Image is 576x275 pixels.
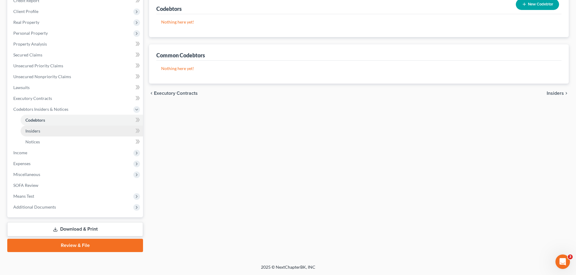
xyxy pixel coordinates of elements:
[25,128,40,133] span: Insiders
[8,39,143,50] a: Property Analysis
[156,52,205,59] div: Common Codebtors
[13,9,38,14] span: Client Profile
[116,264,460,275] div: 2025 © NextChapterBK, INC
[25,117,45,123] span: Codebtors
[21,136,143,147] a: Notices
[547,91,569,96] button: Insiders chevron_right
[555,254,570,269] iframe: Intercom live chat
[13,41,47,46] span: Property Analysis
[13,161,31,166] span: Expenses
[13,204,56,209] span: Additional Documents
[13,193,34,199] span: Means Test
[13,30,48,36] span: Personal Property
[564,91,569,96] i: chevron_right
[13,20,39,25] span: Real Property
[21,126,143,136] a: Insiders
[13,74,71,79] span: Unsecured Nonpriority Claims
[13,96,52,101] span: Executory Contracts
[547,91,564,96] span: Insiders
[21,115,143,126] a: Codebtors
[8,180,143,191] a: SOFA Review
[8,93,143,104] a: Executory Contracts
[13,150,27,155] span: Income
[13,52,42,57] span: Secured Claims
[161,19,557,25] p: Nothing here yet!
[154,91,198,96] span: Executory Contracts
[161,66,557,72] p: Nothing here yet!
[8,71,143,82] a: Unsecured Nonpriority Claims
[7,239,143,252] a: Review & File
[568,254,573,259] span: 3
[149,91,154,96] i: chevron_left
[25,139,40,144] span: Notices
[13,63,63,68] span: Unsecured Priority Claims
[8,60,143,71] a: Unsecured Priority Claims
[13,183,38,188] span: SOFA Review
[149,91,198,96] button: chevron_left Executory Contracts
[8,82,143,93] a: Lawsuits
[8,50,143,60] a: Secured Claims
[13,172,40,177] span: Miscellaneous
[156,5,182,12] div: Codebtors
[13,107,68,112] span: Codebtors Insiders & Notices
[13,85,30,90] span: Lawsuits
[7,222,143,236] a: Download & Print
